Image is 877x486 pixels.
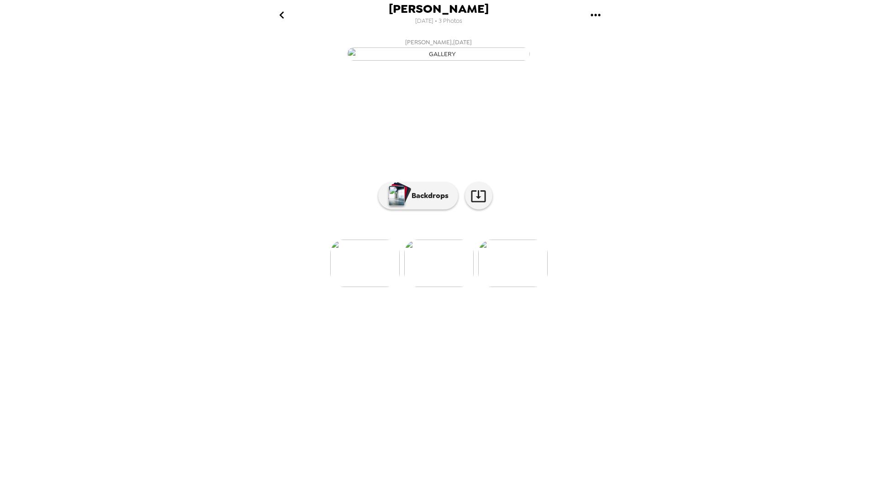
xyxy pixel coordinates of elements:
span: [PERSON_NAME] , [DATE] [405,37,472,47]
p: Backdrops [407,190,449,201]
span: [PERSON_NAME] [389,3,489,15]
img: gallery [478,240,548,287]
span: [DATE] • 3 Photos [415,15,462,27]
img: gallery [404,240,474,287]
button: [PERSON_NAME],[DATE] [256,34,621,63]
img: gallery [347,47,530,61]
img: gallery [330,240,400,287]
button: Backdrops [378,182,458,209]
